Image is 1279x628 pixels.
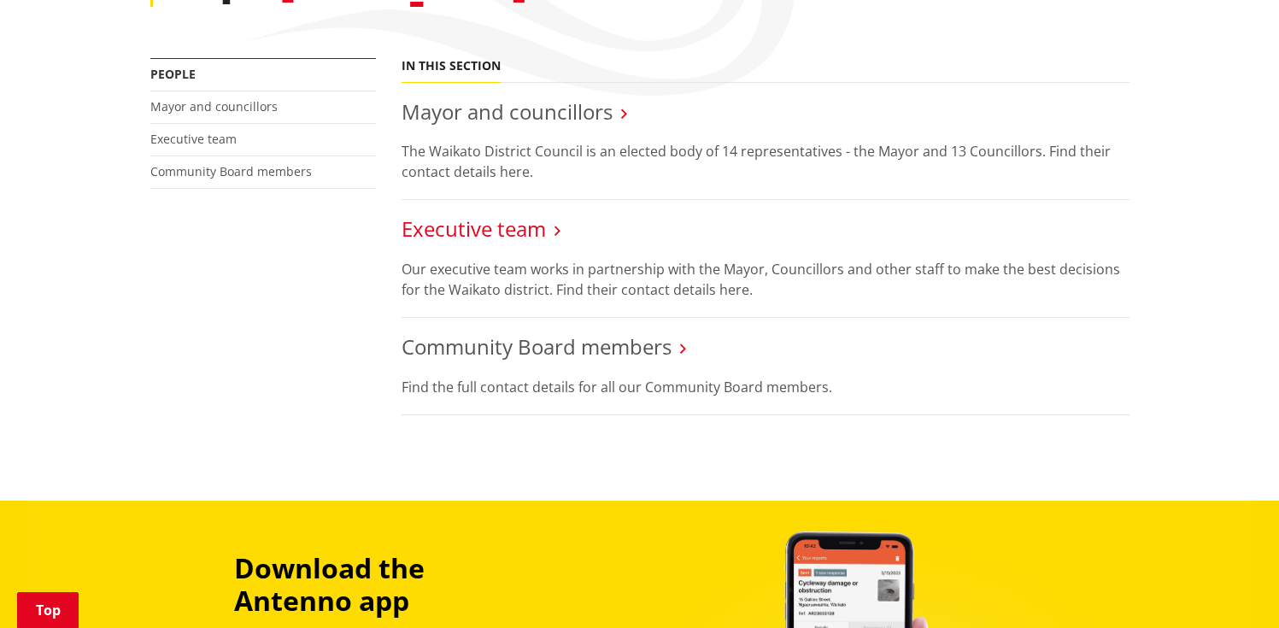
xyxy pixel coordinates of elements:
p: The Waikato District Council is an elected body of 14 representatives - the Mayor and 13 Councill... [402,141,1129,182]
p: Find the full contact details for all our Community Board members. [402,377,1129,397]
a: Top [17,592,79,628]
a: Mayor and councillors [150,98,278,114]
a: Executive team [402,214,546,243]
a: People [150,66,196,82]
a: Executive team [150,131,237,147]
h5: In this section [402,59,501,73]
p: Our executive team works in partnership with the Mayor, Councillors and other staff to make the b... [402,259,1129,300]
a: Community Board members [150,163,312,179]
a: Mayor and councillors [402,97,613,126]
iframe: Messenger Launcher [1200,556,1262,618]
a: Community Board members [402,332,672,361]
h3: Download the Antenno app [234,552,543,618]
